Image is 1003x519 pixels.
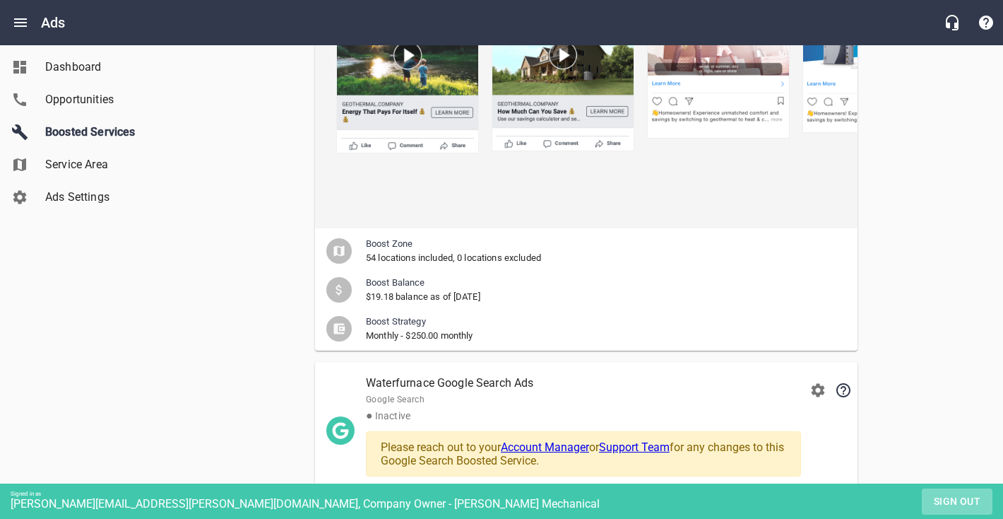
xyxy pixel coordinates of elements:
[501,441,589,454] a: Account Manager
[41,11,65,34] h6: Ads
[366,251,835,265] p: 54 locations included, 0 locations excluded
[835,382,852,399] svg: Complete setup then navigate to "Boosted Services" to reactivate this Boosted Service.
[315,309,857,348] div: Boost StrategyMonthly - $250.00 monthly
[366,315,835,329] span: Boost Strategy
[935,6,969,40] button: Live Chat
[366,431,801,477] div: Please reach out to your or for any changes to this Google Search Boosted Service.
[969,6,1003,40] button: Support Portal
[45,124,153,141] span: Boosted Services
[315,231,857,270] div: Boost Zone54 locations included, 0 locations excluded
[11,491,1003,497] div: Signed in as
[366,290,835,304] p: $19.18 balance as of [DATE]
[315,270,857,309] div: Boost Balance$19.18 balance as of [DATE]
[45,189,153,206] span: Ads Settings
[45,91,153,108] span: Opportunities
[366,393,801,407] span: Google Search
[366,407,801,424] p: Inactive
[45,59,153,76] span: Dashboard
[922,489,992,515] button: Sign out
[366,373,801,393] h6: Waterfurnace Google Search Ads
[366,276,835,290] span: Boost Balance
[366,409,373,422] span: ●
[11,497,1003,511] div: [PERSON_NAME][EMAIL_ADDRESS][PERSON_NAME][DOMAIN_NAME], Company Owner - [PERSON_NAME] Mechanical
[599,441,670,454] a: Support Team
[366,329,835,343] p: Monthly - $250.00 monthly
[4,6,37,40] button: Open drawer
[45,156,153,173] span: Service Area
[927,493,987,511] span: Sign out
[366,237,835,251] span: Boost Zone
